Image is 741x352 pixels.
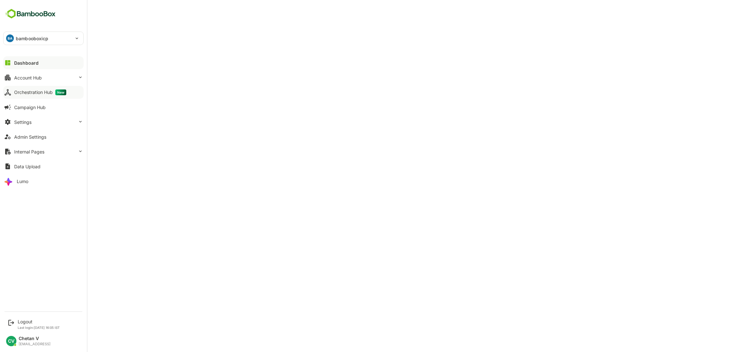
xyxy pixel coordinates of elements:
[14,75,42,80] div: Account Hub
[3,175,84,188] button: Lumo
[19,342,50,346] div: [EMAIL_ADDRESS]
[3,160,84,173] button: Data Upload
[14,89,66,95] div: Orchestration Hub
[6,34,14,42] div: BA
[3,86,84,99] button: Orchestration HubNew
[55,89,66,95] span: New
[16,35,49,42] p: bambooboxicp
[17,179,28,184] div: Lumo
[14,164,41,169] div: Data Upload
[3,130,84,143] button: Admin Settings
[14,149,44,154] div: Internal Pages
[3,101,84,114] button: Campaign Hub
[3,56,84,69] button: Dashboard
[14,119,32,125] div: Settings
[6,336,16,346] div: CV
[3,116,84,128] button: Settings
[3,8,58,20] img: BambooboxFullLogoMark.5f36c76dfaba33ec1ec1367b70bb1252.svg
[14,60,39,66] div: Dashboard
[3,71,84,84] button: Account Hub
[18,319,60,324] div: Logout
[19,336,50,341] div: Chetan V
[14,134,46,140] div: Admin Settings
[18,326,60,329] p: Last login: [DATE] 16:05 IST
[4,32,83,45] div: BAbambooboxicp
[14,105,46,110] div: Campaign Hub
[3,145,84,158] button: Internal Pages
